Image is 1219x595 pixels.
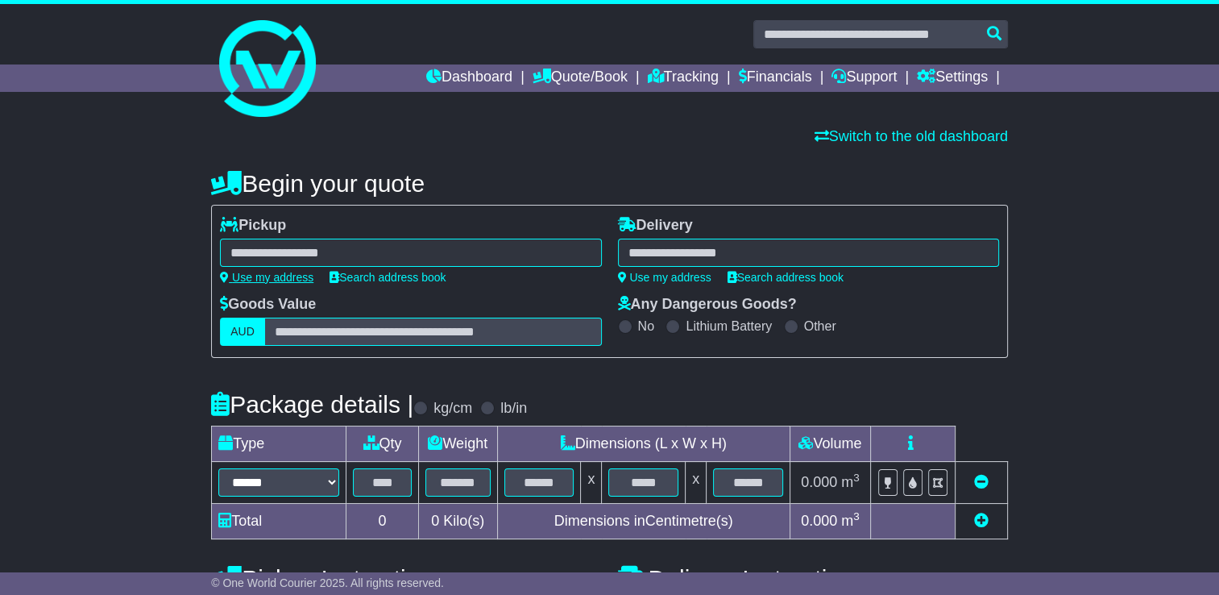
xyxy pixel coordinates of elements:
[618,271,711,284] a: Use my address
[431,513,439,529] span: 0
[346,504,419,539] td: 0
[801,474,837,490] span: 0.000
[728,271,844,284] a: Search address book
[212,426,346,462] td: Type
[211,576,444,589] span: © One World Courier 2025. All rights reserved.
[815,128,1008,144] a: Switch to the old dashboard
[974,474,989,490] a: Remove this item
[220,296,316,314] label: Goods Value
[618,565,1008,592] h4: Delivery Instructions
[426,64,512,92] a: Dashboard
[853,510,860,522] sup: 3
[974,513,989,529] a: Add new item
[686,318,772,334] label: Lithium Battery
[418,504,497,539] td: Kilo(s)
[739,64,812,92] a: Financials
[686,462,707,504] td: x
[853,472,860,484] sup: 3
[211,565,601,592] h4: Pickup Instructions
[418,426,497,462] td: Weight
[917,64,988,92] a: Settings
[841,513,860,529] span: m
[804,318,836,334] label: Other
[212,504,346,539] td: Total
[211,391,413,418] h4: Package details |
[346,426,419,462] td: Qty
[500,400,527,418] label: lb/in
[638,318,654,334] label: No
[618,217,693,235] label: Delivery
[841,474,860,490] span: m
[497,426,790,462] td: Dimensions (L x W x H)
[433,400,472,418] label: kg/cm
[497,504,790,539] td: Dimensions in Centimetre(s)
[211,170,1008,197] h4: Begin your quote
[220,217,286,235] label: Pickup
[648,64,719,92] a: Tracking
[831,64,897,92] a: Support
[533,64,628,92] a: Quote/Book
[790,426,870,462] td: Volume
[330,271,446,284] a: Search address book
[801,513,837,529] span: 0.000
[220,271,313,284] a: Use my address
[618,296,797,314] label: Any Dangerous Goods?
[220,318,265,346] label: AUD
[581,462,602,504] td: x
